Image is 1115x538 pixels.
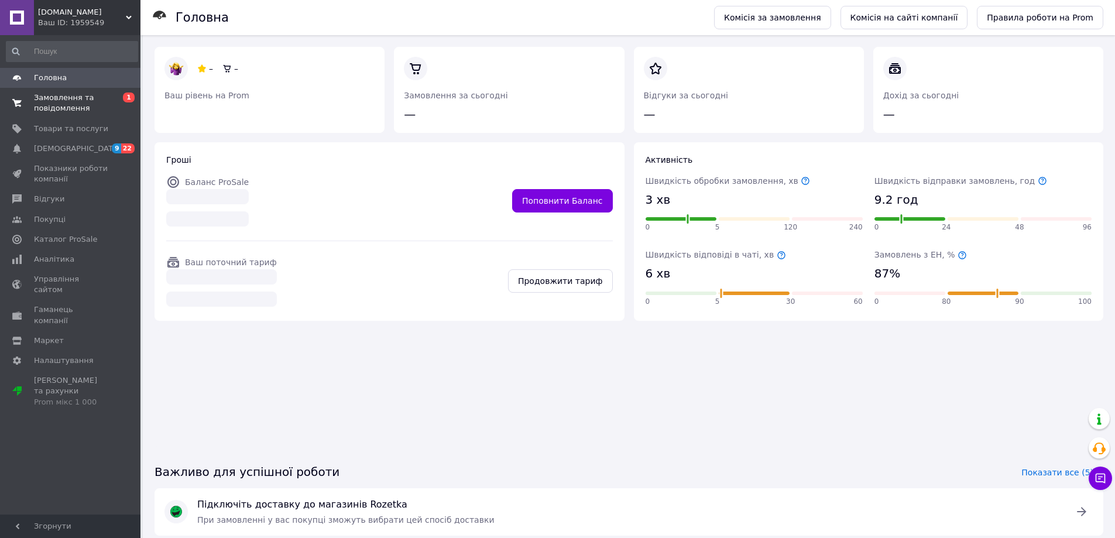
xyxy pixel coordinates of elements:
span: Важливо для успішної роботи [155,464,339,481]
span: Відгуки [34,194,64,204]
div: Ваш ID: 1959549 [38,18,140,28]
span: Permatex.com.ua [38,7,126,18]
span: Показники роботи компанії [34,163,108,184]
span: [PERSON_NAME] та рахунки [34,375,108,407]
a: Правила роботи на Prom [977,6,1103,29]
input: Пошук [6,41,138,62]
span: Замовлення та повідомлення [34,92,108,114]
span: Підключіть доставку до магазинів Rozetka [197,498,1061,512]
span: 30 [786,297,795,307]
span: Активність [646,155,693,165]
span: Управління сайтом [34,274,108,295]
a: Поповнити Баланс [512,189,613,213]
span: Гроші [166,155,191,165]
span: 0 [646,222,650,232]
span: Швидкість відповіді в чаті, хв [646,250,786,259]
span: 5 [715,297,720,307]
span: Гаманець компанії [34,304,108,325]
span: Замовлень з ЕН, % [874,250,967,259]
a: Комісія на сайті компанії [840,6,968,29]
span: 9 [112,143,121,153]
span: Покупці [34,214,66,225]
span: Швидкість обробки замовлення, хв [646,176,811,186]
span: 6 хв [646,265,671,282]
span: Налаштування [34,355,94,366]
a: Комісія за замовлення [714,6,831,29]
span: Товари та послуги [34,124,108,134]
span: 120 [784,222,797,232]
button: Чат з покупцем [1089,467,1112,490]
span: 96 [1083,222,1092,232]
span: При замовленні у вас покупці зможуть вибрати цей спосіб доставки [197,515,495,525]
a: Продовжити тариф [508,269,613,293]
span: Маркет [34,335,64,346]
span: – [234,64,238,73]
span: 9.2 год [874,191,918,208]
span: – [209,64,213,73]
span: Швидкість відправки замовлень, год [874,176,1047,186]
span: Показати все (5) [1021,467,1093,478]
span: 80 [942,297,951,307]
span: 48 [1015,222,1024,232]
span: 3 хв [646,191,671,208]
span: 240 [849,222,863,232]
a: Підключіть доставку до магазинів RozetkaПри замовленні у вас покупці зможуть вибрати цей спосіб д... [155,488,1103,536]
span: 90 [1015,297,1024,307]
span: 0 [874,222,879,232]
span: 0 [874,297,879,307]
span: 0 [646,297,650,307]
div: Prom мікс 1 000 [34,397,108,407]
span: 1 [123,92,135,102]
span: Каталог ProSale [34,234,97,245]
span: 24 [942,222,951,232]
span: 100 [1078,297,1092,307]
span: Головна [34,73,67,83]
span: 60 [853,297,862,307]
h1: Головна [176,11,229,25]
span: [DEMOGRAPHIC_DATA] [34,143,121,154]
span: Ваш поточний тариф [185,258,277,267]
span: 22 [121,143,135,153]
span: Баланс ProSale [185,177,249,187]
span: 5 [715,222,720,232]
span: Аналітика [34,254,74,265]
span: 87% [874,265,900,282]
